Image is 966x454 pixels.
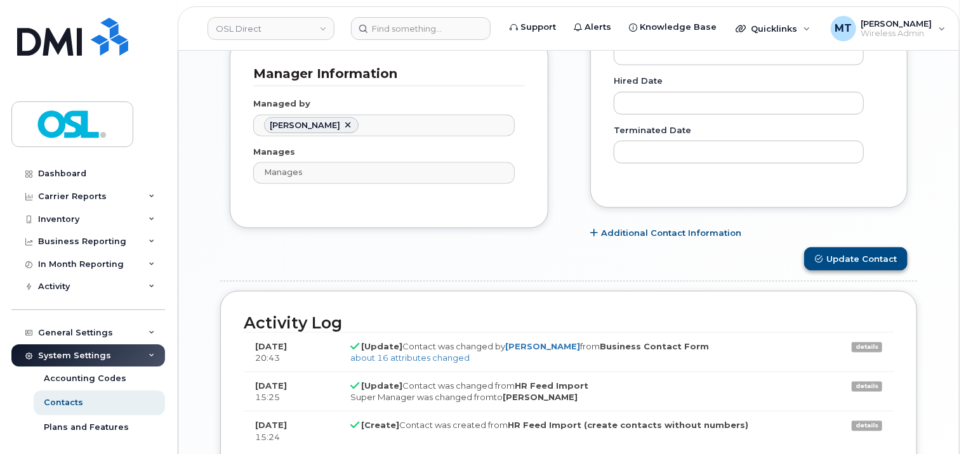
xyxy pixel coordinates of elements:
strong: [PERSON_NAME] [503,392,578,402]
h3: Manager Information [253,65,515,82]
strong: [Create] [361,420,399,430]
a: OSL Direct [208,17,334,40]
span: Quicklinks [751,23,797,34]
span: Knowledge Base [640,21,717,34]
label: Terminated Date [614,124,691,136]
span: 15:25 [255,392,280,402]
strong: [DATE] [255,341,287,351]
h2: Activity Log [244,315,894,332]
label: Hired Date [614,75,663,87]
a: about 16 attributes changed [350,353,470,363]
span: Wireless Admin [861,29,932,39]
label: Managed by [253,98,310,110]
span: Support [520,21,556,34]
a: [PERSON_NAME] [505,341,580,351]
strong: [Update] [361,380,402,391]
a: Knowledge Base [620,15,725,40]
td: Contact was created from [339,411,831,450]
strong: Business Contact Form [600,341,709,351]
strong: HR Feed Import (create contacts without numbers) [508,420,748,430]
span: [PERSON_NAME] [861,18,932,29]
a: Alerts [565,15,620,40]
td: Contact was changed by from [339,332,831,372]
a: Additional Contact Information [590,227,741,239]
span: 15:24 [255,432,280,442]
a: details [852,421,882,431]
div: Michael Togupen [822,16,955,41]
strong: [DATE] [255,380,287,391]
strong: [Update] [361,341,402,351]
a: Support [501,15,565,40]
span: 20:43 [255,353,280,363]
input: Find something... [351,17,491,40]
span: Abdullah Abdullah [270,120,340,130]
td: Contact was changed from [339,372,831,411]
div: Super Manager was changed from to [350,391,820,403]
strong: [DATE] [255,420,287,430]
strong: HR Feed Import [515,380,588,391]
button: Update Contact [804,247,908,271]
label: Manages [253,146,295,158]
a: details [852,342,882,353]
span: Alerts [585,21,611,34]
a: details [852,382,882,392]
div: Quicklinks [727,16,819,41]
span: MT [835,21,852,36]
